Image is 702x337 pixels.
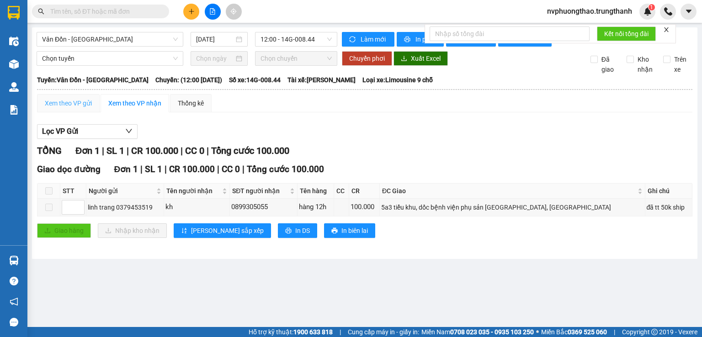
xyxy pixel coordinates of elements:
span: search [38,8,44,15]
th: STT [60,184,86,199]
div: kh [165,202,229,213]
span: CC 0 [222,164,240,174]
b: Tuyến: Vân Đồn - [GEOGRAPHIC_DATA] [37,76,149,84]
span: Cung cấp máy in - giấy in: [348,327,419,337]
span: 1 [650,4,653,11]
span: printer [404,36,412,43]
input: Tìm tên, số ĐT hoặc mã đơn [50,6,158,16]
strong: 0708 023 035 - 0935 103 250 [450,328,534,336]
span: Tên người nhận [166,186,221,196]
button: sort-ascending[PERSON_NAME] sắp xếp [174,223,271,238]
span: | [207,145,209,156]
span: printer [285,227,292,235]
span: sync [349,36,357,43]
span: Đã giao [598,54,620,74]
input: Nhập số tổng đài [430,26,590,41]
span: | [242,164,245,174]
span: Kho nhận [634,54,656,74]
button: downloadXuất Excel [394,51,448,66]
span: | [340,327,341,337]
span: Kết nối tổng đài [604,29,649,39]
span: message [10,318,18,326]
span: In phơi [415,34,436,44]
span: SL 1 [106,145,124,156]
img: warehouse-icon [9,82,19,92]
span: CR 100.000 [131,145,178,156]
td: kh [164,199,230,216]
span: CR 100.000 [169,164,215,174]
th: CR [349,184,380,199]
span: Người gửi [89,186,154,196]
button: printerIn DS [278,223,317,238]
strong: 0369 525 060 [568,328,607,336]
div: linh trang 0379453519 [88,202,162,212]
img: warehouse-icon [9,37,19,46]
span: | [102,145,104,156]
button: printerIn phơi [397,32,444,47]
span: aim [230,8,237,15]
span: In DS [295,226,310,236]
div: 5a3 tiểu khu, dốc bệnh viện phụ sản [GEOGRAPHIC_DATA], [GEOGRAPHIC_DATA] [381,202,643,212]
span: Xuất Excel [411,53,441,63]
span: Tổng cước 100.000 [247,164,324,174]
span: SĐT người nhận [232,186,288,196]
span: TỔNG [37,145,62,156]
span: ĐC Giao [382,186,636,196]
span: Số xe: 14G-008.44 [229,75,281,85]
span: Hỗ trợ kỹ thuật: [249,327,333,337]
span: [PERSON_NAME] sắp xếp [191,226,264,236]
span: | [614,327,615,337]
span: Đơn 1 [75,145,100,156]
img: warehouse-icon [9,59,19,69]
th: Tên hàng [298,184,334,199]
td: 0899305055 [230,199,298,216]
input: 11/09/2025 [196,34,234,44]
button: Lọc VP Gửi [37,124,138,139]
span: SL 1 [145,164,162,174]
img: solution-icon [9,105,19,115]
span: Làm mới [361,34,387,44]
div: Xem theo VP gửi [45,98,92,108]
th: CC [334,184,349,199]
span: copyright [651,329,658,335]
span: In biên lai [341,226,368,236]
span: question-circle [10,277,18,285]
span: printer [331,227,338,235]
span: download [401,55,407,63]
sup: 1 [649,4,655,11]
span: nvphuongthao.trungthanh [540,5,639,17]
span: CC 0 [185,145,204,156]
span: Miền Nam [421,327,534,337]
span: Đơn 1 [114,164,138,174]
button: file-add [205,4,221,20]
span: sort-ascending [181,227,187,235]
button: Kết nối tổng đài [597,26,656,41]
th: Ghi chú [645,184,692,199]
button: printerIn biên lai [324,223,375,238]
span: Vân Đồn - Hà Nội [42,32,178,46]
span: | [181,145,183,156]
img: warehouse-icon [9,256,19,265]
img: logo-vxr [8,6,20,20]
img: phone-icon [664,7,672,16]
button: syncLàm mới [342,32,394,47]
button: caret-down [681,4,697,20]
span: | [140,164,143,174]
span: | [217,164,219,174]
span: Chọn chuyến [261,52,332,65]
div: 0899305055 [231,202,296,213]
span: Giao dọc đường [37,164,101,174]
span: Chuyến: (12:00 [DATE]) [155,75,222,85]
div: Thống kê [178,98,204,108]
img: icon-new-feature [643,7,652,16]
span: | [165,164,167,174]
span: Trên xe [670,54,693,74]
span: close [663,26,670,33]
span: notification [10,297,18,306]
button: Chuyển phơi [342,51,392,66]
span: Miền Bắc [541,327,607,337]
span: 12:00 - 14G-008.44 [261,32,332,46]
span: | [127,145,129,156]
div: Xem theo VP nhận [108,98,161,108]
span: Tổng cước 100.000 [211,145,289,156]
